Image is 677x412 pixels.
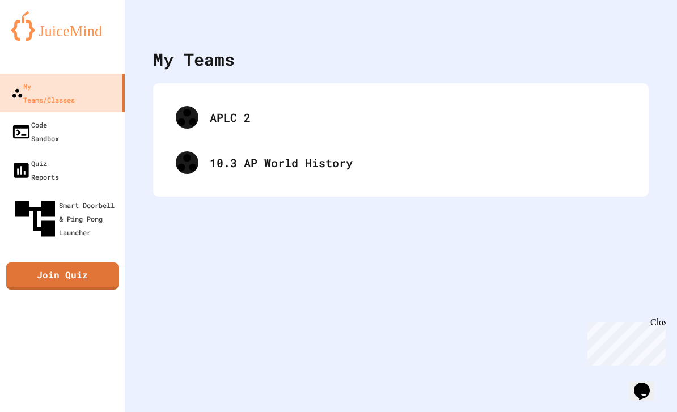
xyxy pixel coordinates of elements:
div: APLC 2 [164,95,637,140]
div: Chat with us now!Close [5,5,78,72]
div: Smart Doorbell & Ping Pong Launcher [11,195,120,243]
a: Join Quiz [6,262,119,290]
div: 10.3 AP World History [210,154,626,171]
img: logo-orange.svg [11,11,113,41]
div: APLC 2 [210,109,626,126]
div: Code Sandbox [11,118,59,145]
div: My Teams/Classes [11,79,75,107]
iframe: chat widget [583,317,666,366]
div: 10.3 AP World History [164,140,637,185]
div: Quiz Reports [11,156,59,184]
div: My Teams [153,46,235,72]
iframe: chat widget [629,367,666,401]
